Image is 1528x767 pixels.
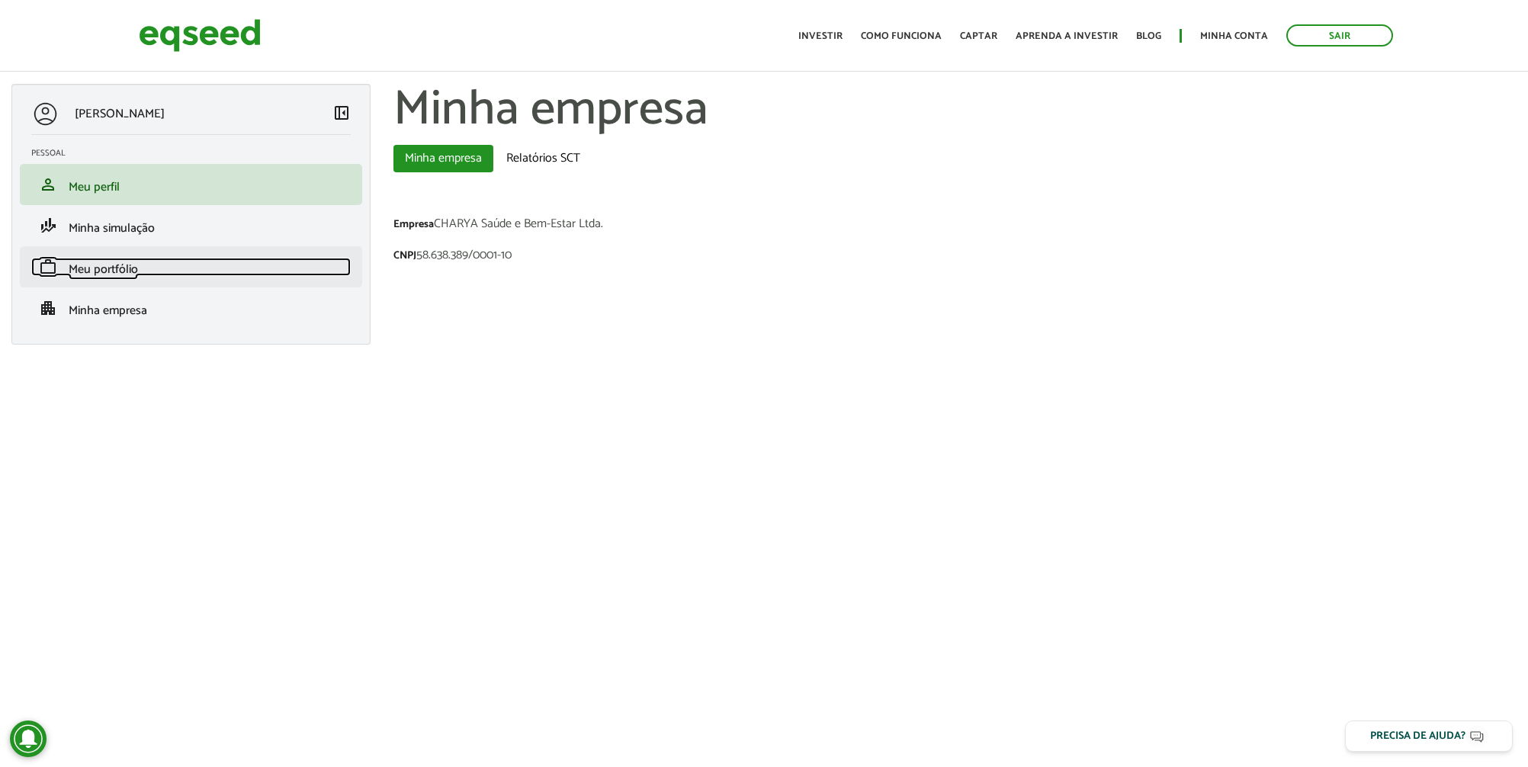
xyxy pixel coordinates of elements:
[69,218,155,239] span: Minha simulação
[332,104,351,125] a: Colapsar menu
[31,217,351,235] a: finance_modeMinha simulação
[495,145,592,172] a: Relatórios SCT
[393,145,493,172] a: Minha empresa
[1200,31,1268,41] a: Minha conta
[39,217,57,235] span: finance_mode
[393,84,1517,137] h1: Minha empresa
[1286,24,1393,47] a: Sair
[39,175,57,194] span: person
[393,220,434,230] label: Empresa
[393,251,416,262] label: CNPJ
[31,299,351,317] a: apartmentMinha empresa
[332,104,351,122] span: left_panel_close
[20,205,362,246] li: Minha simulação
[75,107,165,121] p: [PERSON_NAME]
[1136,31,1161,41] a: Blog
[20,287,362,329] li: Minha empresa
[31,149,362,158] h2: Pessoal
[20,246,362,287] li: Meu portfólio
[798,31,843,41] a: Investir
[393,249,1517,265] div: 58.638.389/0001-10
[31,258,351,276] a: workMeu portfólio
[39,299,57,317] span: apartment
[960,31,997,41] a: Captar
[69,259,138,280] span: Meu portfólio
[39,258,57,276] span: work
[861,31,942,41] a: Como funciona
[69,177,120,197] span: Meu perfil
[20,164,362,205] li: Meu perfil
[139,15,261,56] img: EqSeed
[69,300,147,321] span: Minha empresa
[393,218,1517,234] div: CHARYA Saúde e Bem-Estar Ltda.
[1016,31,1118,41] a: Aprenda a investir
[31,175,351,194] a: personMeu perfil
